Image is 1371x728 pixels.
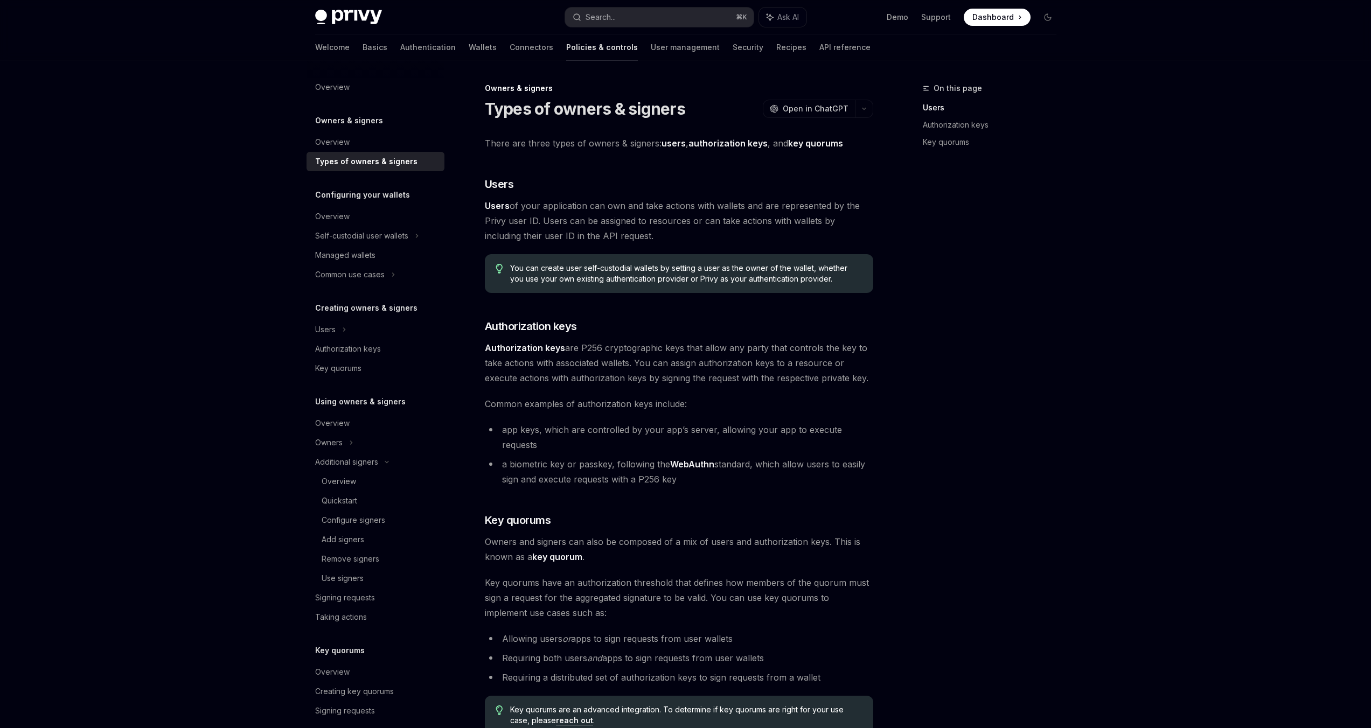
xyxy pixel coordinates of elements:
a: Wallets [469,34,497,60]
h5: Creating owners & signers [315,302,417,314]
a: Authentication [400,34,456,60]
button: Search...⌘K [565,8,754,27]
em: or [562,633,571,644]
a: Overview [307,662,444,682]
div: Search... [586,11,616,24]
img: dark logo [315,10,382,25]
span: Key quorums [485,513,551,528]
a: API reference [819,34,871,60]
div: Quickstart [322,494,357,507]
a: Overview [307,414,444,433]
a: reach out [556,716,593,725]
a: Key quorums [307,359,444,378]
div: Overview [315,210,350,223]
span: of your application can own and take actions with wallets and are represented by the Privy user I... [485,198,873,243]
svg: Tip [496,705,503,715]
div: Overview [315,417,350,430]
h1: Types of owners & signers [485,99,685,118]
a: Overview [307,207,444,226]
li: app keys, which are controlled by your app’s server, allowing your app to execute requests [485,422,873,452]
div: Add signers [322,533,364,546]
a: Taking actions [307,607,444,627]
li: a biometric key or passkey, following the standard, which allow users to easily sign and execute ... [485,457,873,487]
a: Use signers [307,569,444,588]
div: Owners & signers [485,83,873,94]
li: Allowing users apps to sign requests from user wallets [485,631,873,646]
div: Overview [315,666,350,678]
a: Key quorums [923,134,1065,151]
strong: Authorization keys [485,342,565,353]
a: Security [733,34,763,60]
a: Connectors [510,34,553,60]
span: Common examples of authorization keys include: [485,396,873,411]
h5: Owners & signers [315,114,383,127]
span: On this page [934,82,982,95]
a: Demo [887,12,908,23]
div: Taking actions [315,611,367,624]
a: Add signers [307,530,444,549]
a: Overview [307,78,444,97]
span: Owners and signers can also be composed of a mix of users and authorization keys. This is known a... [485,534,873,564]
span: There are three types of owners & signers: , , and [485,136,873,151]
span: ⌘ K [736,13,747,22]
a: Overview [307,472,444,491]
div: Overview [322,475,356,488]
a: Recipes [776,34,806,60]
div: Types of owners & signers [315,155,417,168]
div: Additional signers [315,456,378,468]
a: Users [923,99,1065,116]
a: Basics [363,34,387,60]
a: users [662,138,686,149]
span: Key quorums have an authorization threshold that defines how members of the quorum must sign a re... [485,575,873,620]
a: Configure signers [307,510,444,530]
a: Remove signers [307,549,444,569]
button: Open in ChatGPT [763,100,855,118]
div: Configure signers [322,514,385,527]
span: are P256 cryptographic keys that allow any party that controls the key to take actions with assoc... [485,340,873,386]
span: Key quorums are an advanced integration. To determine if key quorums are right for your use case,... [510,704,862,726]
a: WebAuthn [670,459,714,470]
a: Types of owners & signers [307,152,444,171]
button: Toggle dark mode [1039,9,1056,26]
div: Signing requests [315,591,375,604]
a: Overview [307,132,444,152]
div: Users [315,323,336,336]
div: Authorization keys [315,342,381,355]
a: Creating key quorums [307,682,444,701]
a: User management [651,34,720,60]
strong: key quorum [532,551,582,562]
h5: Using owners & signers [315,395,406,408]
li: Requiring a distributed set of authorization keys to sign requests from a wallet [485,670,873,685]
svg: Tip [496,264,503,274]
div: Overview [315,136,350,149]
em: and [587,653,602,663]
h5: Key quorums [315,644,365,657]
span: Dashboard [972,12,1014,23]
span: Authorization keys [485,319,577,334]
div: Key quorums [315,362,361,375]
a: key quorums [788,138,843,149]
div: Creating key quorums [315,685,394,698]
div: Self-custodial user wallets [315,229,408,242]
span: Ask AI [777,12,799,23]
a: Quickstart [307,491,444,510]
a: Managed wallets [307,246,444,265]
span: Users [485,177,514,192]
strong: Users [485,200,510,211]
button: Ask AI [759,8,806,27]
div: Managed wallets [315,249,375,262]
span: Open in ChatGPT [783,103,848,114]
div: Use signers [322,572,364,585]
h5: Configuring your wallets [315,188,410,201]
div: Remove signers [322,552,379,565]
div: Overview [315,81,350,94]
div: Owners [315,436,343,449]
div: Signing requests [315,704,375,717]
a: Authorization keys [307,339,444,359]
a: Signing requests [307,588,444,607]
a: Authorization keys [923,116,1065,134]
a: authorization keys [688,138,768,149]
a: Signing requests [307,701,444,720]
